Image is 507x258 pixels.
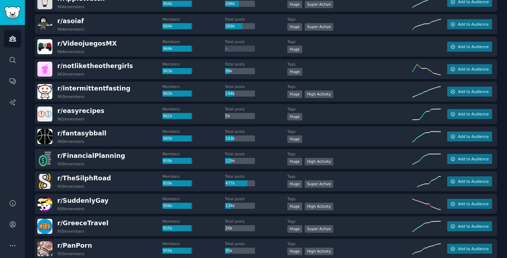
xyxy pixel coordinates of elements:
[57,117,84,122] div: 961k members
[287,135,302,143] div: Huge
[458,44,488,49] span: Add to Audience
[225,39,288,44] dt: Total posts
[225,84,288,89] dt: Total posts
[287,17,412,22] dt: Tags
[447,244,492,254] button: Add to Audience
[37,84,52,99] img: intermittentfasting
[447,42,492,52] button: Add to Audience
[225,248,255,254] div: 95k
[458,246,488,251] span: Add to Audience
[447,19,492,29] button: Add to Audience
[162,46,192,52] div: 964k
[225,1,255,7] div: 296k
[458,201,488,206] span: Add to Audience
[225,91,255,97] div: 194k
[57,94,84,99] div: 963k members
[287,91,302,98] div: Huge
[287,151,412,156] dt: Tags
[305,225,334,233] div: Super Active
[447,87,492,97] button: Add to Audience
[37,107,52,122] img: easyrecipes
[287,129,412,134] dt: Tags
[287,180,302,188] div: Huge
[305,158,334,165] div: High Activity
[57,251,84,256] div: 955k members
[225,219,288,224] dt: Total posts
[458,89,488,94] span: Add to Audience
[447,221,492,231] button: Add to Audience
[287,158,302,165] div: Huge
[458,134,488,139] span: Add to Audience
[57,72,84,77] div: 963k members
[162,151,225,156] dt: Members
[57,85,130,92] span: r/ intermittentfasting
[57,4,84,9] div: 964k members
[162,196,225,201] dt: Members
[225,203,255,209] div: 134k
[57,107,104,114] span: r/ easyrecipes
[225,68,255,74] div: 99k
[287,46,302,53] div: Huge
[162,135,192,142] div: 960k
[37,196,52,211] img: SuddenlyGay
[287,203,302,210] div: Huge
[162,248,192,254] div: 955k
[162,158,192,164] div: 959k
[57,139,84,144] div: 960k members
[287,219,412,224] dt: Tags
[225,196,288,201] dt: Total posts
[162,174,225,179] dt: Members
[37,17,52,32] img: asoiaf
[225,23,255,30] div: 369k
[287,241,412,246] dt: Tags
[447,199,492,209] button: Add to Audience
[57,220,109,227] span: r/ GreeceTravel
[162,219,225,224] dt: Members
[57,130,106,137] span: r/ fantasybball
[458,179,488,184] span: Add to Audience
[305,248,334,255] div: High Activity
[225,158,255,164] div: 129k
[57,17,84,25] span: r/ asoiaf
[162,1,192,7] div: 964k
[225,180,255,187] div: 477k
[458,22,488,27] span: Add to Audience
[57,161,84,166] div: 959k members
[447,131,492,141] button: Add to Audience
[57,49,84,54] div: 964k members
[458,224,488,229] span: Add to Audience
[57,206,84,211] div: 956k members
[225,135,255,142] div: 183k
[458,112,488,117] span: Add to Audience
[57,27,84,32] div: 964k members
[37,241,52,256] img: PanPorn
[287,1,302,8] div: Huge
[162,62,225,67] dt: Members
[162,91,192,97] div: 963k
[57,40,117,47] span: r/ VideojuegosMX
[57,152,125,159] span: r/ FinancialPlanning
[458,156,488,161] span: Add to Audience
[225,17,288,22] dt: Total posts
[57,175,111,182] span: r/ TheSilphRoad
[225,62,288,67] dt: Total posts
[447,109,492,119] button: Add to Audience
[287,113,302,120] div: Huge
[447,176,492,186] button: Add to Audience
[162,107,225,112] dt: Members
[162,23,192,30] div: 964k
[162,84,225,89] dt: Members
[37,39,52,54] img: VideojuegosMX
[447,154,492,164] button: Add to Audience
[458,67,488,72] span: Add to Audience
[225,107,288,112] dt: Total posts
[287,68,302,76] div: Huge
[37,129,52,144] img: fantasybball
[225,151,288,156] dt: Total posts
[225,129,288,134] dt: Total posts
[287,107,412,112] dt: Tags
[37,174,52,189] img: TheSilphRoad
[162,180,192,187] div: 959k
[305,91,334,98] div: High Activity
[57,229,84,234] div: 955k members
